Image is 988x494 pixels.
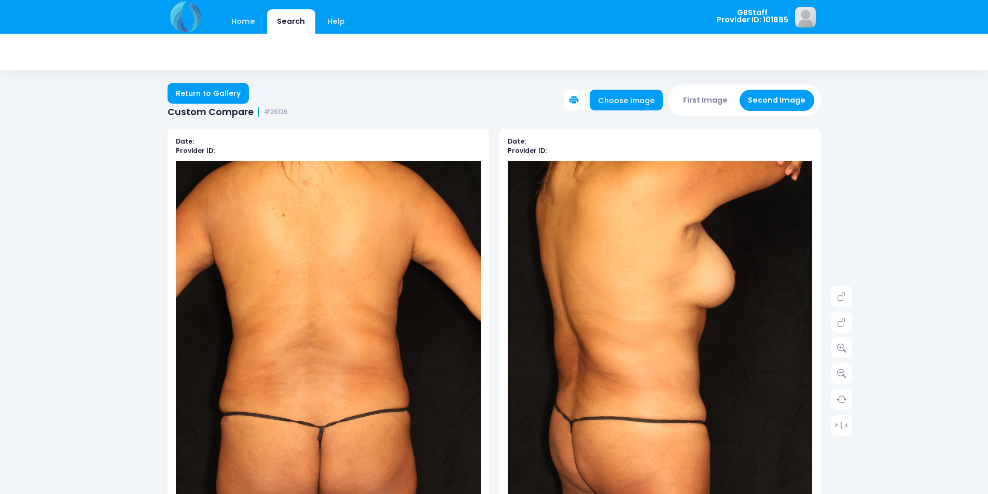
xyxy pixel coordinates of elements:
b: Provider ID: [176,146,215,155]
button: Second Image [740,90,814,111]
a: Search [267,9,315,34]
a: Help [317,9,355,34]
b: Date: [176,137,194,146]
a: Choose image [590,90,663,110]
a: Home [221,9,266,34]
a: > | < [831,415,852,435]
img: image [795,7,816,27]
small: #26126 [264,108,288,116]
b: Provider ID: [508,146,547,155]
button: First Image [675,90,736,111]
span: GBStaff Provider ID: 101885 [717,9,788,24]
span: Custom Compare [168,107,254,118]
b: Date: [508,137,526,146]
a: Return to Gallery [168,83,249,104]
